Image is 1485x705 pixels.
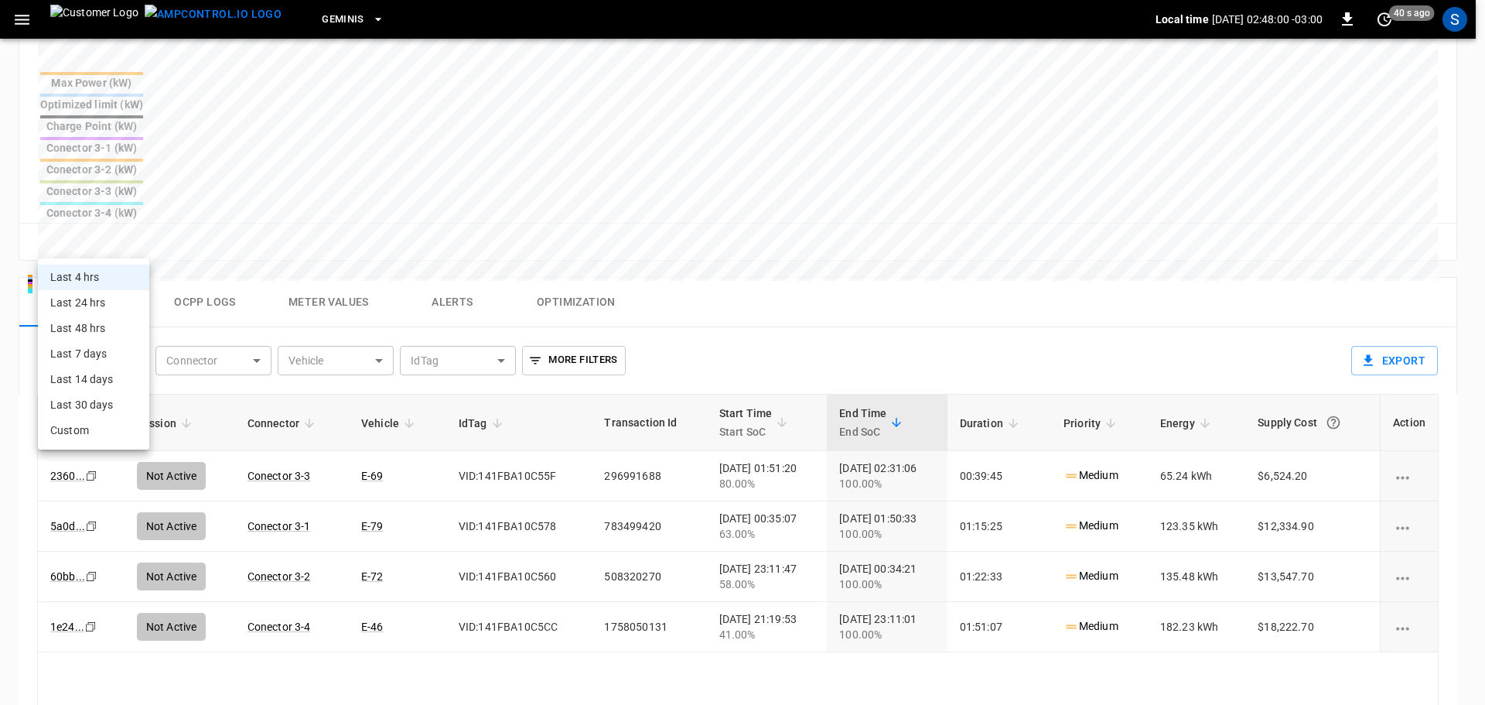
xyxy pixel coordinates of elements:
li: Last 4 hrs [38,265,149,290]
li: Last 14 days [38,367,149,392]
li: Last 7 days [38,341,149,367]
li: Last 24 hrs [38,290,149,316]
li: Last 48 hrs [38,316,149,341]
li: Custom [38,418,149,443]
li: Last 30 days [38,392,149,418]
